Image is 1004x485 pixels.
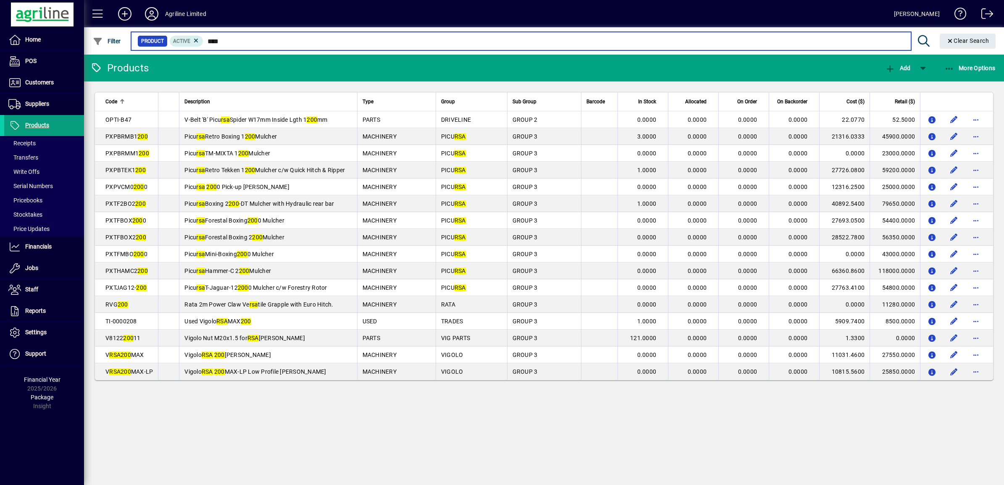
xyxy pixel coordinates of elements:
[184,97,210,106] span: Description
[819,195,870,212] td: 40892.5400
[184,234,284,241] span: Picu Forestal Boxing 2 Mulcher
[870,195,920,212] td: 79650.0000
[238,150,249,157] em: 200
[196,200,205,207] em: rsa
[969,147,983,160] button: More options
[135,200,146,207] em: 200
[940,34,996,49] button: Clear
[788,318,808,325] span: 0.0000
[363,267,397,274] span: MACHINERY
[184,133,277,140] span: Picu Retro Boxing 1 Mulcher
[688,234,707,241] span: 0.0000
[229,200,239,207] em: 200
[141,37,164,45] span: Product
[637,116,657,123] span: 0.0000
[25,350,46,357] span: Support
[788,301,808,308] span: 0.0000
[105,284,147,291] span: PXTJAG12-
[363,116,380,123] span: PARTS
[105,167,146,173] span: PXPBTEK1
[688,267,707,274] span: 0.0000
[513,97,576,106] div: Sub Group
[513,301,538,308] span: GROUP 3
[184,284,327,291] span: Picu T-Jaguar-12 0 Mulcher c/w Forestry Rotor
[8,154,38,161] span: Transfers
[184,217,284,224] span: Picu Forestal Boxing 0 Mulcher
[4,51,84,72] a: POS
[944,65,996,71] span: More Options
[788,234,808,241] span: 0.0000
[184,97,352,106] div: Description
[969,247,983,261] button: More options
[819,229,870,246] td: 28522.7800
[788,217,808,224] span: 0.0000
[363,150,397,157] span: MACHINERY
[513,184,538,190] span: GROUP 3
[738,184,757,190] span: 0.0000
[196,150,205,157] em: rsa
[25,58,37,64] span: POS
[4,279,84,300] a: Staff
[184,267,271,274] span: Picu Hammer-C 2 Mulcher
[947,315,961,328] button: Edit
[637,133,657,140] span: 3.0000
[170,36,203,47] mat-chip: Activation Status: Active
[738,167,757,173] span: 0.0000
[637,167,657,173] span: 1.0000
[513,133,538,140] span: GROUP 3
[788,167,808,173] span: 0.0000
[137,267,148,274] em: 200
[819,246,870,262] td: 0.0000
[134,184,144,190] em: 200
[969,113,983,126] button: More options
[947,130,961,143] button: Edit
[111,6,138,21] button: Add
[441,318,463,325] span: TRADES
[250,301,258,308] em: rsa
[819,178,870,195] td: 12316.2500
[206,184,217,190] em: 200
[105,251,147,257] span: PXTFMBO 0
[8,197,42,204] span: Pricebooks
[441,217,466,224] span: PICU
[777,97,807,106] span: On Backorder
[441,116,471,123] span: DRIVELINE
[870,296,920,313] td: 11280.0000
[724,97,765,106] div: On Order
[363,200,397,207] span: MACHINERY
[4,136,84,150] a: Receipts
[105,150,149,157] span: PXPBRMM1
[947,365,961,378] button: Edit
[673,97,714,106] div: Allocated
[241,318,251,325] em: 200
[947,247,961,261] button: Edit
[25,100,49,107] span: Suppliers
[586,97,605,106] span: Barcode
[105,234,146,241] span: PXTFBOX2
[245,167,255,173] em: 200
[441,251,466,257] span: PICU
[969,214,983,227] button: More options
[4,258,84,279] a: Jobs
[173,38,190,44] span: Active
[870,229,920,246] td: 56350.0000
[737,97,757,106] span: On Order
[184,167,345,173] span: Picu Retro Tekken 1 Mulcher c/w Quick Hitch & Ripper
[196,167,205,173] em: rsa
[455,133,466,140] em: RSA
[946,37,989,44] span: Clear Search
[969,348,983,362] button: More options
[513,284,538,291] span: GROUP 3
[688,318,707,325] span: 0.0000
[252,234,263,241] em: 200
[738,217,757,224] span: 0.0000
[819,296,870,313] td: 0.0000
[870,246,920,262] td: 43000.0000
[738,301,757,308] span: 0.0000
[969,298,983,311] button: More options
[245,133,255,140] em: 200
[969,331,983,345] button: More options
[513,234,538,241] span: GROUP 3
[885,65,910,71] span: Add
[363,234,397,241] span: MACHINERY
